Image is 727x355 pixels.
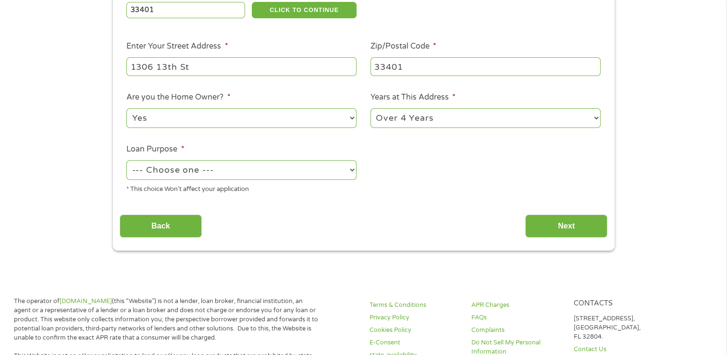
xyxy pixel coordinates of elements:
[252,2,357,18] button: CLICK TO CONTINUE
[14,297,320,342] p: The operator of (this “Website”) is not a lender, loan broker, financial institution, an agent or...
[370,338,460,347] a: E-Consent
[370,326,460,335] a: Cookies Policy
[574,345,664,354] a: Contact Us
[471,326,562,335] a: Complaints
[471,313,562,322] a: FAQs
[126,41,228,51] label: Enter Your Street Address
[370,301,460,310] a: Terms & Conditions
[370,41,436,51] label: Zip/Postal Code
[126,57,357,76] input: 1 Main Street
[574,314,664,342] p: [STREET_ADDRESS], [GEOGRAPHIC_DATA], FL 32804.
[126,92,230,102] label: Are you the Home Owner?
[120,215,202,238] input: Back
[370,313,460,322] a: Privacy Policy
[126,2,245,18] input: Enter Zipcode (e.g 01510)
[525,215,607,238] input: Next
[574,299,664,308] h4: Contacts
[60,297,112,305] a: [DOMAIN_NAME]
[370,92,456,102] label: Years at This Address
[126,181,357,194] div: * This choice Won’t affect your application
[471,301,562,310] a: APR Charges
[126,144,184,154] label: Loan Purpose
